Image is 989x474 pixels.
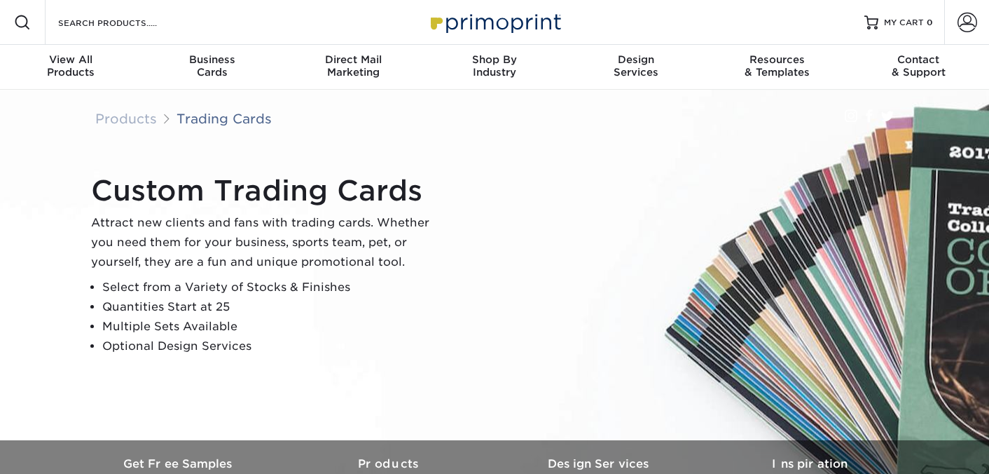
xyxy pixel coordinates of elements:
[282,45,424,90] a: Direct MailMarketing
[141,53,283,79] div: Cards
[884,17,924,29] span: MY CART
[565,53,707,66] span: Design
[282,53,424,66] span: Direct Mail
[177,111,272,126] a: Trading Cards
[424,53,565,79] div: Industry
[707,53,848,79] div: & Templates
[141,45,283,90] a: BusinessCards
[565,53,707,79] div: Services
[102,337,441,356] li: Optional Design Services
[424,53,565,66] span: Shop By
[141,53,283,66] span: Business
[707,53,848,66] span: Resources
[927,18,933,27] span: 0
[74,457,284,470] h3: Get Free Samples
[102,278,441,297] li: Select from a Variety of Stocks & Finishes
[848,53,989,66] span: Contact
[424,45,565,90] a: Shop ByIndustry
[91,213,441,272] p: Attract new clients and fans with trading cards. Whether you need them for your business, sports ...
[494,457,705,470] h3: Design Services
[91,174,441,208] h1: Custom Trading Cards
[102,317,441,337] li: Multiple Sets Available
[95,111,157,126] a: Products
[705,457,915,470] h3: Inspiration
[848,53,989,79] div: & Support
[848,45,989,90] a: Contact& Support
[57,14,193,31] input: SEARCH PRODUCTS.....
[565,45,707,90] a: DesignServices
[424,7,565,37] img: Primoprint
[102,297,441,317] li: Quantities Start at 25
[707,45,848,90] a: Resources& Templates
[284,457,494,470] h3: Products
[282,53,424,79] div: Marketing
